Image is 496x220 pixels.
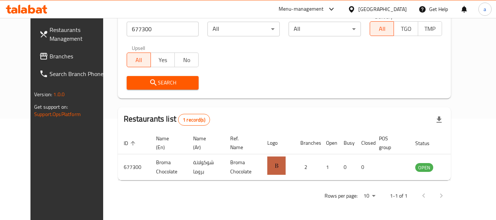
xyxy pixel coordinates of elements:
img: Broma Chocolate [267,156,286,175]
span: 1.0.0 [53,90,65,99]
a: Branches [33,47,113,65]
th: Action [448,132,473,154]
span: Status [415,139,439,148]
th: Closed [355,132,373,154]
span: ID [124,139,138,148]
button: TGO [394,21,418,36]
span: Get support on: [34,102,68,112]
span: Restaurants Management [50,25,108,43]
span: All [373,24,391,34]
td: Broma Chocolate [224,154,261,180]
span: TGO [397,24,415,34]
button: Search [127,76,199,90]
div: Rows per page: [361,191,378,202]
th: Busy [338,132,355,154]
td: 0 [338,154,355,180]
span: Search [133,78,193,87]
th: Open [320,132,338,154]
span: Search Branch Phone [50,69,108,78]
span: Name (Ar) [193,134,216,152]
td: 0 [355,154,373,180]
span: Name (En) [156,134,178,152]
label: Upsell [132,45,145,50]
a: Search Branch Phone [33,65,113,83]
div: Export file [430,111,448,129]
p: Rows per page: [325,191,358,201]
td: Broma Chocolate [150,154,187,180]
button: All [127,53,151,67]
span: TMP [421,24,439,34]
button: TMP [418,21,442,36]
td: 1 [320,154,338,180]
td: شوكولاتة بروما [187,154,224,180]
span: No [178,55,196,65]
button: Yes [151,53,175,67]
span: Branches [50,52,108,61]
input: Search for restaurant name or ID.. [127,22,199,36]
p: 1-1 of 1 [390,191,408,201]
div: All [289,22,361,36]
div: [GEOGRAPHIC_DATA] [358,5,407,13]
h2: Restaurants list [124,113,210,126]
button: All [370,21,394,36]
table: enhanced table [118,132,473,180]
a: Support.OpsPlatform [34,109,81,119]
td: 2 [294,154,320,180]
th: Branches [294,132,320,154]
td: 677300 [118,154,150,180]
div: Menu-management [279,5,324,14]
span: Yes [154,55,172,65]
th: Logo [261,132,294,154]
span: Ref. Name [230,134,253,152]
span: 1 record(s) [178,116,210,123]
button: No [174,53,199,67]
span: OPEN [415,163,433,172]
span: POS group [379,134,401,152]
span: a [484,5,486,13]
a: Restaurants Management [33,21,113,47]
span: Version: [34,90,52,99]
div: All [207,22,280,36]
label: Delivery [375,14,393,19]
span: All [130,55,148,65]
